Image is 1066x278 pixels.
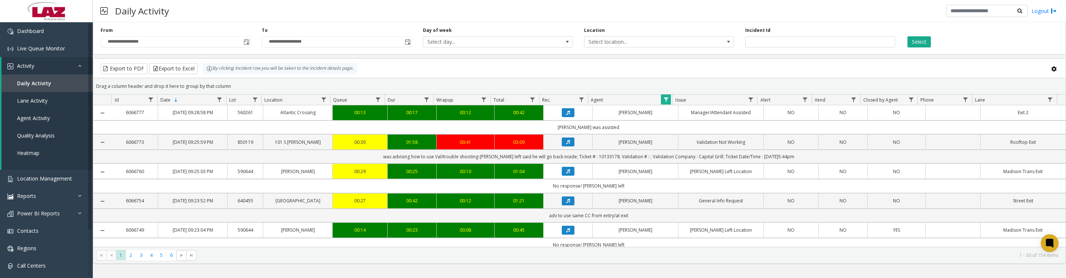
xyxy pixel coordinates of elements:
span: Agent Activity [17,115,50,122]
span: Alert [760,97,770,103]
a: 00:08 [441,226,490,234]
span: NO [893,139,900,145]
a: [DATE] 09:25:59 PM [163,139,223,146]
span: YES [893,227,900,233]
a: [PERSON_NAME] [597,168,673,175]
img: 'icon' [7,176,13,182]
label: From [101,27,113,34]
td: [PERSON_NAME] was assisted [112,120,1066,134]
td: No response/ [PERSON_NAME] left [112,238,1066,252]
a: [DATE] 09:23:52 PM [163,197,223,204]
span: Go to the next page [179,252,185,258]
a: Wrapup Filter Menu [479,95,489,105]
a: Alert Filter Menu [800,95,810,105]
a: Closed by Agent Filter Menu [906,95,916,105]
a: Vend Filter Menu [849,95,859,105]
span: Rec. [542,97,551,103]
span: Page 6 [166,250,176,260]
a: NO [768,109,814,116]
a: [DATE] 09:23:04 PM [163,226,223,234]
span: NO [893,168,900,175]
span: Date [160,97,170,103]
div: By clicking Incident row you will be taken to the incident details page. [203,63,357,74]
a: Collapse Details [93,198,112,204]
div: 01:21 [499,197,539,204]
a: Validation Not Working [683,139,759,146]
span: Location Management [17,175,72,182]
a: 6066773 [116,139,153,146]
a: 6066754 [116,197,153,204]
span: Wrapup [436,97,453,103]
div: 00:25 [392,168,432,175]
img: 'icon' [7,228,13,234]
span: Power BI Reports [17,210,60,217]
a: Phone Filter Menu [961,95,971,105]
a: Agent Activity [1,109,93,127]
span: Page 3 [136,250,146,260]
span: Live Queue Monitor [17,45,65,52]
a: Collapse Details [93,228,112,234]
span: Dashboard [17,27,44,34]
span: Regions [17,245,36,252]
h3: Daily Activity [111,2,173,20]
a: [PERSON_NAME] Left Location [683,226,759,234]
a: YES [872,226,921,234]
div: 00:45 [499,226,539,234]
span: Phone [920,97,934,103]
a: Queue Filter Menu [373,95,383,105]
a: Exit 2 [985,109,1061,116]
img: logout [1051,7,1057,15]
span: NO [840,227,847,233]
span: Go to the next page [176,250,186,261]
a: Lane Activity [1,92,93,109]
button: Export to Excel [149,63,198,74]
a: [DATE] 09:25:03 PM [163,168,223,175]
span: Closed by Agent [863,97,898,103]
a: Lane Filter Menu [1045,95,1055,105]
img: 'icon' [7,29,13,34]
a: NO [768,226,814,234]
img: 'icon' [7,193,13,199]
img: 'icon' [7,46,13,52]
div: Data table [93,95,1066,247]
span: Go to the last page [189,252,195,258]
div: 00:41 [441,139,490,146]
a: Collapse Details [93,110,112,116]
a: Collapse Details [93,139,112,145]
a: 00:10 [441,168,490,175]
a: NO [768,168,814,175]
span: Sortable [173,97,179,103]
a: 00:42 [499,109,539,116]
span: Contacts [17,227,39,234]
a: Daily Activity [1,75,93,92]
a: 00:30 [337,139,383,146]
a: Manager/Attendant Assisted [683,109,759,116]
td: adv to use same CC from entry/at exit [112,209,1066,222]
a: NO [872,168,921,175]
img: 'icon' [7,246,13,252]
a: [PERSON_NAME] [597,139,673,146]
span: Reports [17,192,36,199]
span: Page 5 [156,250,166,260]
a: Street Exit [985,197,1061,204]
a: Madison Trans Exit [985,168,1061,175]
span: Lane [975,97,985,103]
a: 00:17 [392,109,432,116]
label: To [262,27,268,34]
a: NO [823,168,863,175]
div: 01:58 [392,139,432,146]
span: Queue [333,97,347,103]
a: Atlantic Crossing [268,109,328,116]
a: 00:29 [337,168,383,175]
div: 01:04 [499,168,539,175]
a: NO [872,197,921,204]
a: Agent Filter Menu [661,95,671,105]
a: NO [768,139,814,146]
a: Issue Filter Menu [746,95,756,105]
span: Go to the last page [186,250,196,261]
a: 00:27 [337,197,383,204]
